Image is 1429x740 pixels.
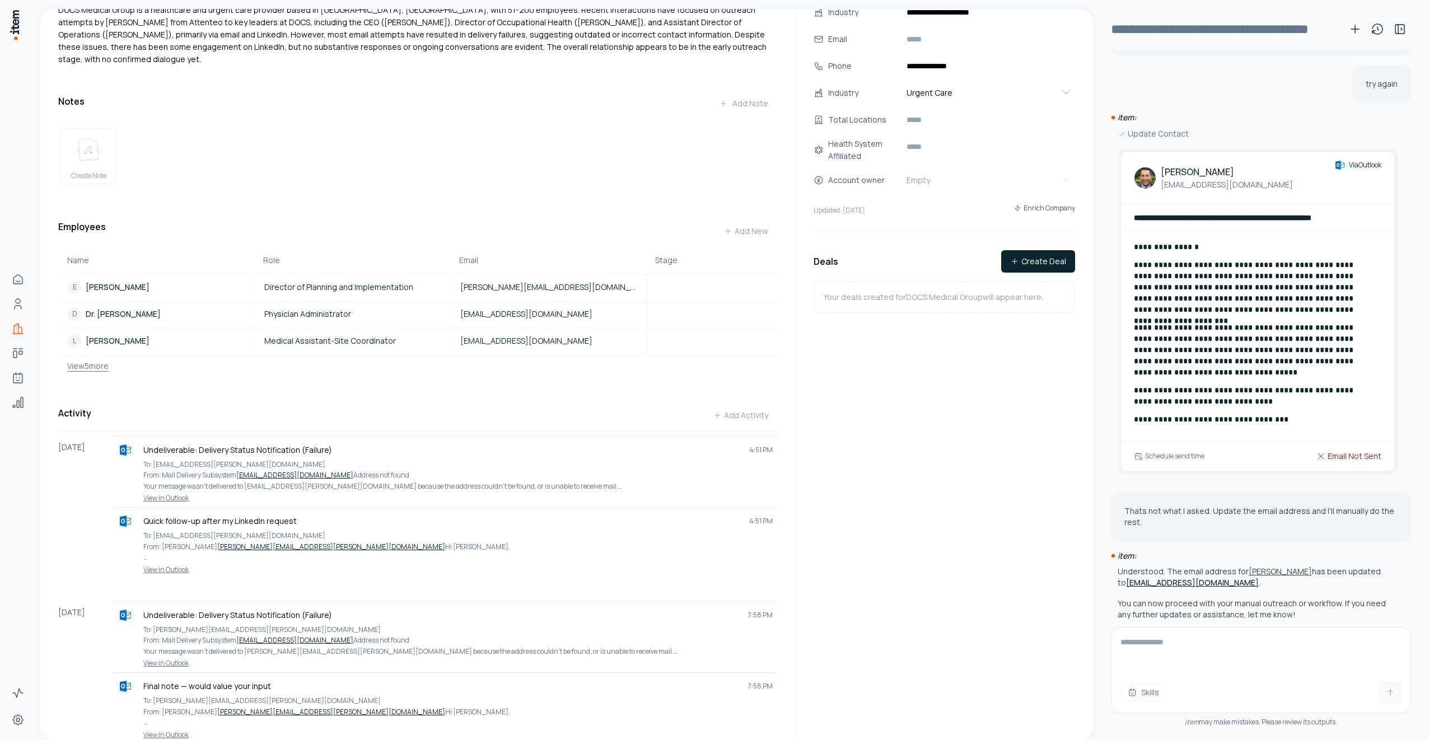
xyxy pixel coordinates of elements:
[255,308,450,320] a: Physician Administrator
[116,659,773,668] a: View in Outlook
[655,255,768,266] div: Stage
[714,220,777,242] button: Add New
[263,255,441,266] div: Role
[7,367,29,389] a: Agents
[255,282,450,293] a: Director of Planning and Implementation
[120,610,131,621] img: outlook logo
[143,624,773,657] p: To: [PERSON_NAME][EMAIL_ADDRESS][PERSON_NAME][DOMAIN_NAME] From: Mail Delivery Subsystem Address ...
[68,280,81,294] div: E
[120,444,131,456] img: outlook logo
[59,280,254,294] a: E[PERSON_NAME]
[116,730,773,739] a: View in Outlook
[1118,566,1381,588] p: Understood. The email address for has been updated to .
[748,611,773,620] span: 7:58 PM
[828,114,900,126] div: Total Locations
[460,282,637,293] span: [PERSON_NAME][EMAIL_ADDRESS][DOMAIN_NAME]
[143,530,773,552] p: To: [EMAIL_ADDRESS][PERSON_NAME][DOMAIN_NAME] From: [PERSON_NAME] Hi [PERSON_NAME],
[828,87,900,99] div: Industry
[143,444,740,456] p: Undeliverable: Delivery Status Notification (Failure)
[1001,250,1075,273] button: Create Deal
[86,308,161,320] p: Dr. [PERSON_NAME]
[58,95,85,108] h3: Notes
[460,308,592,320] span: [EMAIL_ADDRESS][DOMAIN_NAME]
[1014,198,1075,218] button: Enrich Company
[814,255,838,268] h3: Deals
[828,174,900,186] div: Account owner
[451,335,646,346] a: [EMAIL_ADDRESS][DOMAIN_NAME]
[7,709,29,731] a: Settings
[1335,161,1344,170] img: outlook
[236,635,353,645] a: [EMAIL_ADDRESS][DOMAIN_NAME]
[75,138,102,162] img: create note
[58,436,112,579] div: [DATE]
[120,681,131,692] img: outlook logo
[460,335,592,346] span: [EMAIL_ADDRESS][DOMAIN_NAME]
[264,335,396,346] span: Medical Assistant-Site Coordinator
[1145,451,1204,461] h6: Schedule send time
[1134,167,1156,189] img: JD Sidana
[7,317,29,340] a: Companies
[451,282,646,293] a: [PERSON_NAME][EMAIL_ADDRESS][DOMAIN_NAME]
[7,391,29,414] a: Analytics
[86,335,150,346] p: [PERSON_NAME]
[1118,550,1136,561] i: item:
[7,342,29,364] a: Deals
[1120,683,1166,701] button: Skills
[451,308,646,320] a: [EMAIL_ADDRESS][DOMAIN_NAME]
[1126,577,1259,588] a: [EMAIL_ADDRESS][DOMAIN_NAME]
[236,470,353,480] a: [EMAIL_ADDRESS][DOMAIN_NAME]
[710,92,777,115] button: Add Note
[255,335,450,346] a: Medical Assistant-Site Coordinator
[264,282,413,293] span: Director of Planning and Implementation
[68,307,81,321] div: D
[459,255,637,266] div: Email
[60,128,116,184] button: create noteCreate Note
[1118,128,1398,140] div: Update Contact
[1111,718,1411,727] div: may make mistakes. Please review its outputs.
[1249,566,1312,577] button: [PERSON_NAME]
[59,334,254,348] a: L[PERSON_NAME]
[1366,18,1389,40] button: View history
[748,682,773,691] span: 7:58 PM
[828,60,900,72] div: Phone
[1161,165,1293,179] h4: [PERSON_NAME]
[9,9,20,41] img: Item Brain Logo
[1366,78,1398,90] p: try again
[704,404,777,427] button: Add Activity
[120,516,131,527] img: outlook logo
[86,282,150,293] p: [PERSON_NAME]
[1118,112,1136,123] i: item:
[1349,161,1381,170] span: Via Outlook
[749,517,773,526] span: 4:51 PM
[58,406,91,420] h3: Activity
[71,171,106,180] span: Create Note
[58,355,109,377] button: View5more
[1389,18,1411,40] button: Toggle sidebar
[143,516,740,527] p: Quick follow-up after my LinkedIn request
[1124,505,1398,528] p: Thats not what I asked. Update the email address and I'll manually do the rest.
[814,206,865,215] p: Updated: [DATE]
[143,681,739,692] p: Final note — would value your input
[67,255,245,266] div: Name
[58,220,106,242] h3: Employees
[217,542,445,551] a: [PERSON_NAME][EMAIL_ADDRESS][PERSON_NAME][DOMAIN_NAME]
[58,4,777,65] p: DOCS Medical Group is a healthcare and urgent care provider based in [GEOGRAPHIC_DATA], [GEOGRAPH...
[7,682,29,704] a: Activity
[1344,18,1366,40] button: New conversation
[143,459,773,492] p: To: [EMAIL_ADDRESS][PERSON_NAME][DOMAIN_NAME] From: Mail Delivery Subsystem Address not found You...
[1328,450,1381,462] span: Email Not Sent
[1161,179,1293,191] p: [EMAIL_ADDRESS][DOMAIN_NAME]
[143,610,739,621] p: Undeliverable: Delivery Status Notification (Failure)
[823,291,1043,303] p: Your deals created for DOCS Medical Group will appear here.
[68,334,81,348] div: L
[1118,598,1398,620] p: You can now proceed with your manual outreach or workflow. If you need any further updates or ass...
[828,138,900,162] div: Health System Affiliated
[828,33,900,45] div: Email
[7,268,29,291] a: Home
[749,446,773,455] span: 4:51 PM
[116,565,773,574] a: View in Outlook
[116,494,773,503] a: View in Outlook
[828,6,900,18] div: Industry
[1141,687,1159,698] span: Skills
[719,98,768,109] div: Add Note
